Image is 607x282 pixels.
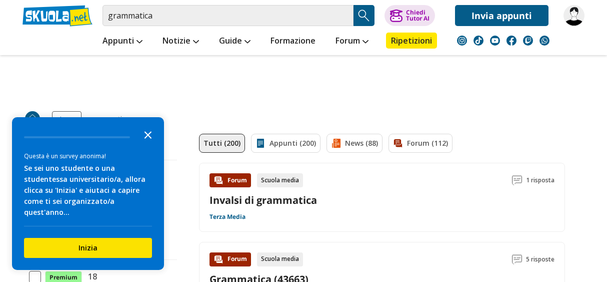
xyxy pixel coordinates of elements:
[388,134,452,153] a: Forum (112)
[213,254,223,264] img: Forum contenuto
[526,173,554,187] span: 1 risposta
[209,173,251,187] div: Forum
[213,175,223,185] img: Forum contenuto
[473,36,483,46] img: tiktok
[209,252,251,266] div: Forum
[356,8,371,23] img: Cerca appunti, riassunti o versioni
[523,36,533,46] img: twitch
[199,134,245,153] a: Tutti (200)
[539,36,549,46] img: WhatsApp
[257,173,303,187] div: Scuola media
[506,36,516,46] img: facebook
[490,36,500,46] img: youtube
[100,33,145,51] a: Appunti
[160,33,201,51] a: Notizie
[457,36,467,46] img: instagram
[384,5,435,26] button: ChiediTutor AI
[326,134,382,153] a: News (88)
[102,5,353,26] input: Cerca appunti, riassunti o versioni
[255,138,265,148] img: Appunti filtro contenuto
[138,124,158,144] button: Close the survey
[25,111,40,128] a: Home
[209,193,317,207] a: Invalsi di grammatica
[455,5,548,26] a: Invia appunti
[393,138,403,148] img: Forum filtro contenuto
[331,138,341,148] img: News filtro contenuto
[93,111,132,128] span: grammatica
[353,5,374,26] button: Search Button
[52,111,81,128] a: Ricerca
[209,213,245,221] a: Terza Media
[512,254,522,264] img: Commenti lettura
[24,151,152,161] div: Questa è un survey anonima!
[25,111,40,126] img: Home
[386,33,437,49] a: Ripetizioni
[268,33,318,51] a: Formazione
[526,252,554,266] span: 5 risposte
[12,117,164,270] div: Survey
[512,175,522,185] img: Commenti lettura
[563,5,584,26] img: giusy1964
[24,163,152,218] div: Se sei uno studente o una studentessa universitario/a, allora clicca su 'Inizia' e aiutaci a capi...
[251,134,320,153] a: Appunti (200)
[333,33,371,51] a: Forum
[257,252,303,266] div: Scuola media
[216,33,253,51] a: Guide
[406,10,429,22] div: Chiedi Tutor AI
[24,238,152,258] button: Inizia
